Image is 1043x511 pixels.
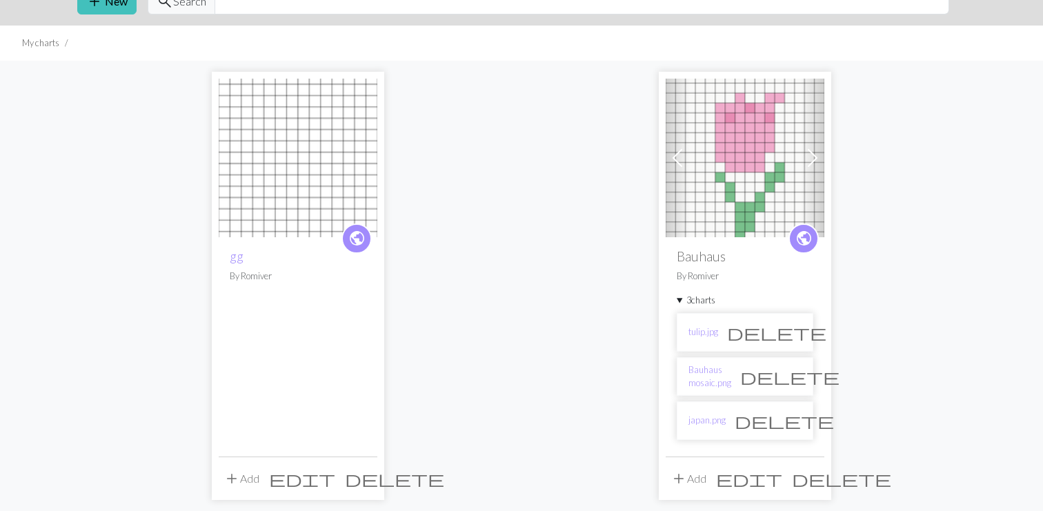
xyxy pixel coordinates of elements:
button: Edit [264,465,340,492]
i: public [795,225,813,252]
p: By Romiver [230,270,366,283]
button: Delete [787,465,896,492]
li: My charts [22,37,59,50]
button: Add [219,465,264,492]
a: gg [230,248,244,264]
span: delete [792,469,891,488]
span: public [348,228,366,249]
span: delete [727,323,826,342]
span: delete [740,367,840,386]
a: public [788,223,819,254]
button: Edit [711,465,787,492]
button: Delete [340,465,449,492]
span: add [670,469,687,488]
button: Delete chart [726,408,843,434]
span: add [223,469,240,488]
img: gg [219,79,377,237]
i: Edit [269,470,335,487]
i: Edit [716,470,782,487]
i: public [348,225,366,252]
a: public [341,223,372,254]
a: tulip.jpg [688,325,718,339]
button: Delete chart [731,363,848,390]
a: tulip.jpg [666,150,824,163]
span: delete [735,411,834,430]
button: Delete chart [718,319,835,345]
h2: Bauhaus [677,248,813,264]
p: By Romiver [677,270,813,283]
span: edit [269,469,335,488]
span: delete [345,469,444,488]
summary: 3charts [677,294,813,307]
button: Add [666,465,711,492]
a: japan.png [688,414,726,427]
span: public [795,228,813,249]
a: Bauhaus mosaic.png [688,363,731,390]
span: edit [716,469,782,488]
img: tulip.jpg [666,79,824,237]
a: gg [219,150,377,163]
